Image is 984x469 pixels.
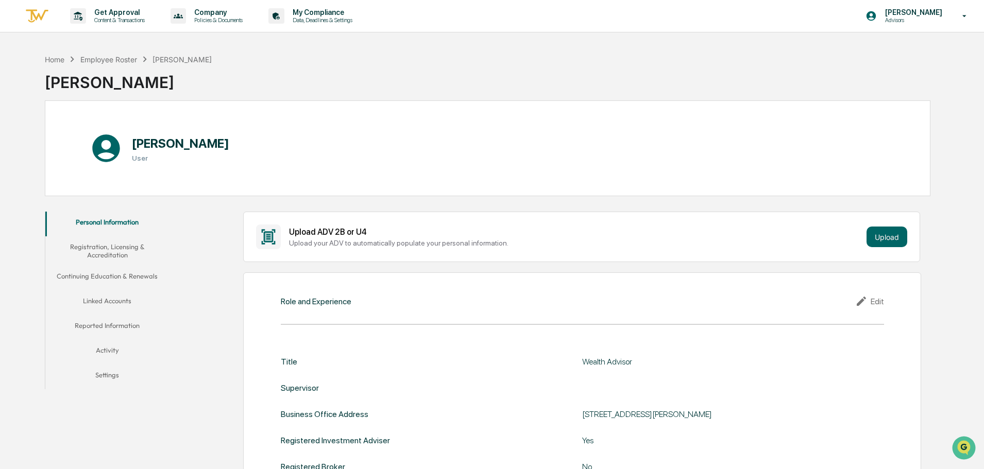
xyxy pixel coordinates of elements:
[75,131,83,139] div: 🗄️
[45,315,169,340] button: Reported Information
[284,16,358,24] p: Data, Deadlines & Settings
[186,16,248,24] p: Policies & Documents
[281,383,319,393] div: Supervisor
[86,8,150,16] p: Get Approval
[35,89,130,97] div: We're available if you need us!
[45,266,169,290] button: Continuing Education & Renewals
[867,227,907,247] button: Upload
[281,409,368,419] div: Business Office Address
[45,55,64,64] div: Home
[284,8,358,16] p: My Compliance
[582,409,840,419] div: [STREET_ADDRESS][PERSON_NAME]
[45,290,169,315] button: Linked Accounts
[45,340,169,364] button: Activity
[10,131,19,139] div: 🖐️
[281,436,390,445] div: Registered Investment Adviser
[45,236,169,266] button: Registration, Licensing & Accreditation
[35,79,169,89] div: Start new chat
[152,55,212,64] div: [PERSON_NAME]
[132,136,229,151] h1: [PERSON_NAME]
[45,212,169,236] button: Personal Information
[281,357,297,367] div: Title
[85,130,128,140] span: Attestations
[877,16,947,24] p: Advisors
[582,357,840,367] div: Wealth Advisor
[6,126,71,144] a: 🖐️Preclearance
[877,8,947,16] p: [PERSON_NAME]
[10,22,188,38] p: How can we help?
[86,16,150,24] p: Content & Transactions
[73,174,125,182] a: Powered byPylon
[45,364,169,389] button: Settings
[855,295,884,307] div: Edit
[21,130,66,140] span: Preclearance
[80,55,137,64] div: Employee Roster
[10,79,29,97] img: 1746055101610-c473b297-6a78-478c-a979-82029cc54cd1
[103,175,125,182] span: Pylon
[25,8,49,25] img: logo
[45,212,169,389] div: secondary tabs example
[132,154,229,162] h3: User
[951,435,979,463] iframe: Open customer support
[175,82,188,94] button: Start new chat
[281,297,351,306] div: Role and Experience
[10,150,19,159] div: 🔎
[289,239,862,247] div: Upload your ADV to automatically populate your personal information.
[21,149,65,160] span: Data Lookup
[45,65,212,92] div: [PERSON_NAME]
[582,436,840,445] div: Yes
[186,8,248,16] p: Company
[289,227,862,237] div: Upload ADV 2B or U4
[6,145,69,164] a: 🔎Data Lookup
[71,126,132,144] a: 🗄️Attestations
